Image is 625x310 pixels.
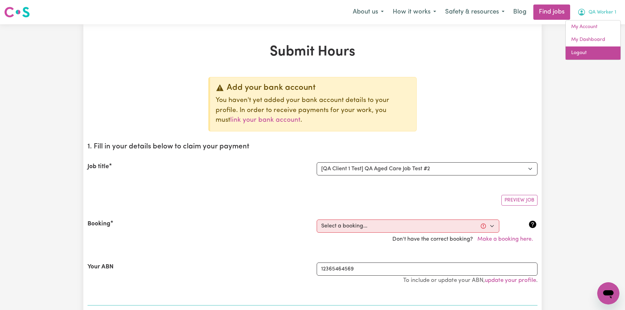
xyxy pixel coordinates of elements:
[565,20,621,60] div: My Account
[230,117,300,123] a: link your bank account
[501,195,537,206] button: Preview Job
[566,20,620,34] a: My Account
[509,5,531,20] a: Blog
[216,96,411,126] p: You haven't yet added your bank account details to your profile. In order to receive payments for...
[4,6,30,18] img: Careseekers logo
[388,5,441,19] button: How it works
[87,44,537,60] h1: Submit Hours
[441,5,509,19] button: Safety & resources
[392,236,537,242] span: Don't have the correct booking?
[348,5,388,19] button: About us
[87,162,109,171] label: Job title
[566,33,620,46] a: My Dashboard
[473,233,537,246] button: Make a booking here.
[87,219,110,229] label: Booking
[4,4,30,20] a: Careseekers logo
[485,277,536,283] a: update your profile
[597,282,619,304] iframe: Button to launch messaging window
[403,277,537,283] small: To include or update your ABN, .
[573,5,621,19] button: My Account
[533,5,570,20] a: Find jobs
[87,143,537,151] h2: 1. Fill in your details below to claim your payment
[87,262,114,272] label: Your ABN
[566,46,620,60] a: Logout
[216,83,411,93] div: Add your bank account
[589,9,616,16] span: QA Worker 1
